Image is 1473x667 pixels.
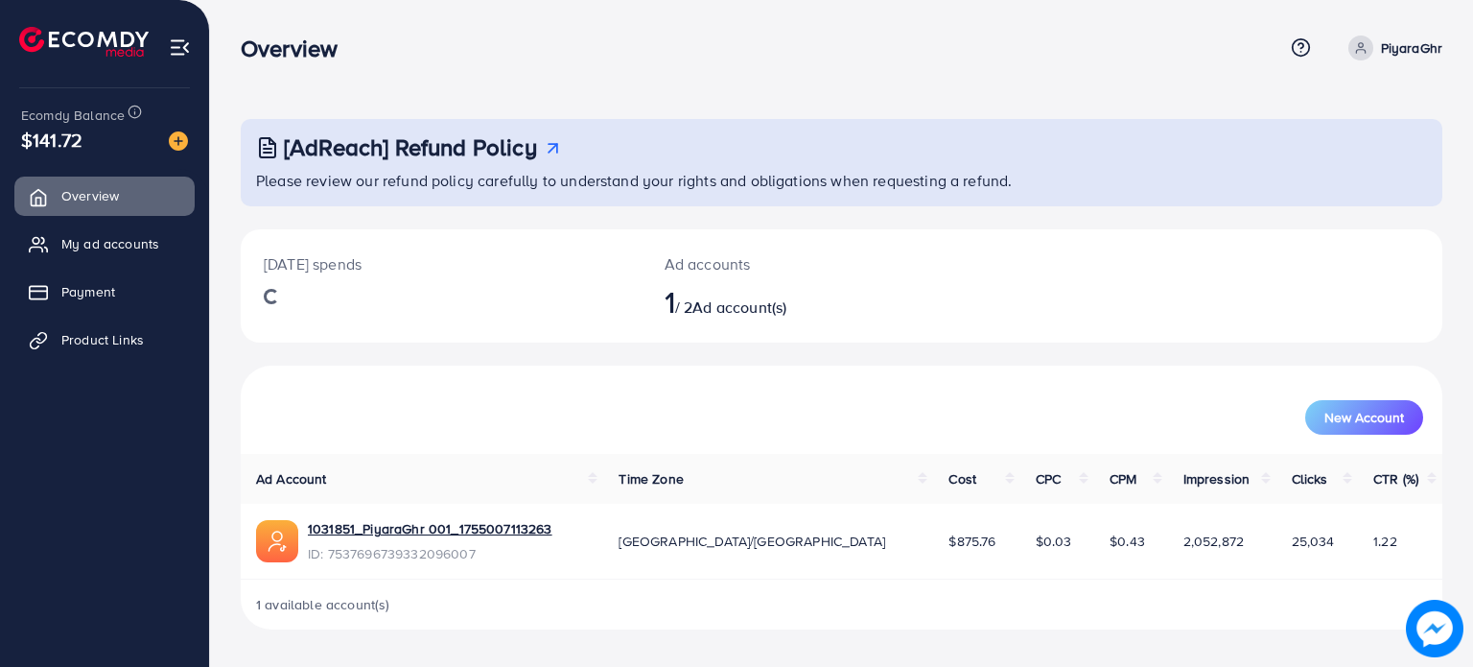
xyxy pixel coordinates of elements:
[256,595,390,614] span: 1 available account(s)
[256,520,298,562] img: ic-ads-acc.e4c84228.svg
[61,330,144,349] span: Product Links
[665,283,919,320] h2: / 2
[948,532,995,551] span: $875.76
[948,469,976,488] span: Cost
[1292,532,1335,551] span: 25,034
[264,252,619,275] p: [DATE] spends
[692,297,786,318] span: Ad account(s)
[19,27,149,57] img: logo
[256,169,1431,192] p: Please review our refund policy carefully to understand your rights and obligations when requesti...
[21,126,82,154] span: $141.72
[308,519,552,538] a: 1031851_PiyaraGhr 001_1755007113263
[14,225,195,263] a: My ad accounts
[1341,36,1442,60] a: PiyaraGhr
[619,469,683,488] span: Time Zone
[14,273,195,311] a: Payment
[1305,400,1423,435] button: New Account
[665,279,675,323] span: 1
[1110,469,1136,488] span: CPM
[256,469,327,488] span: Ad Account
[61,234,159,253] span: My ad accounts
[169,36,191,59] img: menu
[308,544,552,563] span: ID: 7537696739332096007
[21,106,125,125] span: Ecomdy Balance
[169,131,188,151] img: image
[1406,600,1463,657] img: image
[61,282,115,301] span: Payment
[1292,469,1328,488] span: Clicks
[1324,411,1404,424] span: New Account
[1110,532,1145,551] span: $0.43
[1373,469,1418,488] span: CTR (%)
[61,186,119,205] span: Overview
[1373,532,1397,551] span: 1.22
[1036,469,1061,488] span: CPC
[14,321,195,359] a: Product Links
[1183,532,1244,551] span: 2,052,872
[284,133,537,161] h3: [AdReach] Refund Policy
[1036,532,1072,551] span: $0.03
[14,177,195,215] a: Overview
[665,252,919,275] p: Ad accounts
[241,35,353,62] h3: Overview
[619,532,885,551] span: [GEOGRAPHIC_DATA]/[GEOGRAPHIC_DATA]
[1381,36,1442,60] p: PiyaraGhr
[1183,469,1251,488] span: Impression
